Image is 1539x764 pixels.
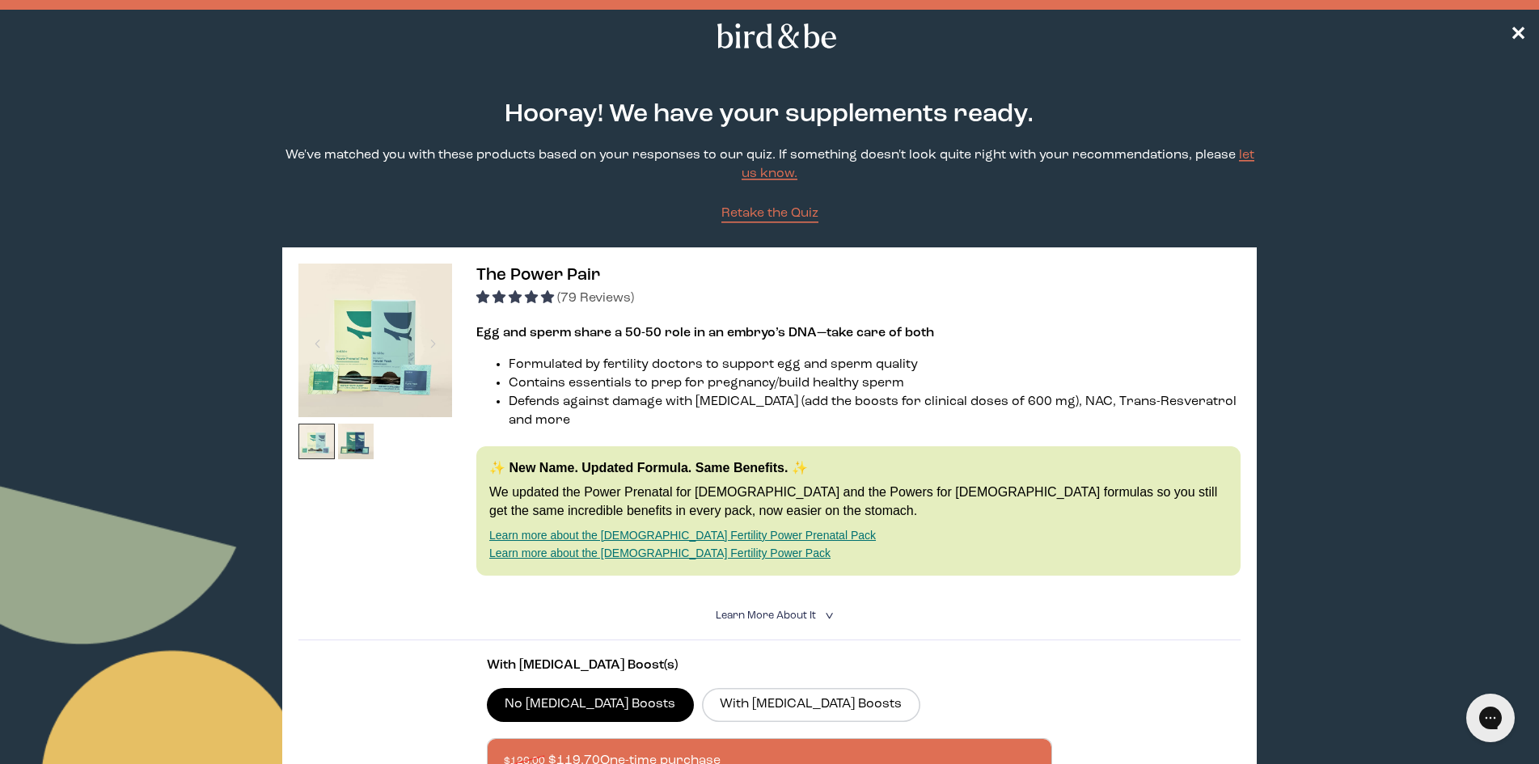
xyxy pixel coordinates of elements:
p: With [MEDICAL_DATA] Boost(s) [487,656,1052,675]
span: Learn More About it [716,610,816,621]
img: thumbnail image [298,264,452,417]
i: < [820,611,835,620]
li: Formulated by fertility doctors to support egg and sperm quality [509,356,1241,374]
li: Defends against damage with [MEDICAL_DATA] (add the boosts for clinical doses of 600 mg), NAC, Tr... [509,393,1241,430]
a: let us know. [742,149,1254,180]
a: Learn more about the [DEMOGRAPHIC_DATA] Fertility Power Prenatal Pack [489,529,876,542]
a: Learn more about the [DEMOGRAPHIC_DATA] Fertility Power Pack [489,547,831,559]
span: The Power Pair [476,267,600,284]
iframe: Gorgias live chat messenger [1458,688,1523,748]
strong: ✨ New Name. Updated Formula. Same Benefits. ✨ [489,461,808,475]
h2: Hooray! We have your supplements ready. [477,96,1062,133]
strong: Egg and sperm share a 50-50 role in an embryo’s DNA—take care of both [476,327,934,340]
li: Contains essentials to prep for pregnancy/build healthy sperm [509,374,1241,393]
label: With [MEDICAL_DATA] Boosts [702,688,920,722]
span: ✕ [1510,26,1526,45]
p: We've matched you with these products based on your responses to our quiz. If something doesn't l... [282,146,1257,184]
span: (79 Reviews) [557,292,634,305]
summary: Learn More About it < [716,608,824,623]
a: Retake the Quiz [721,205,818,223]
a: ✕ [1510,22,1526,50]
img: thumbnail image [338,424,374,460]
span: 4.92 stars [476,292,557,305]
img: thumbnail image [298,424,335,460]
label: No [MEDICAL_DATA] Boosts [487,688,694,722]
p: We updated the Power Prenatal for [DEMOGRAPHIC_DATA] and the Powers for [DEMOGRAPHIC_DATA] formul... [489,483,1228,520]
span: Retake the Quiz [721,207,818,220]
